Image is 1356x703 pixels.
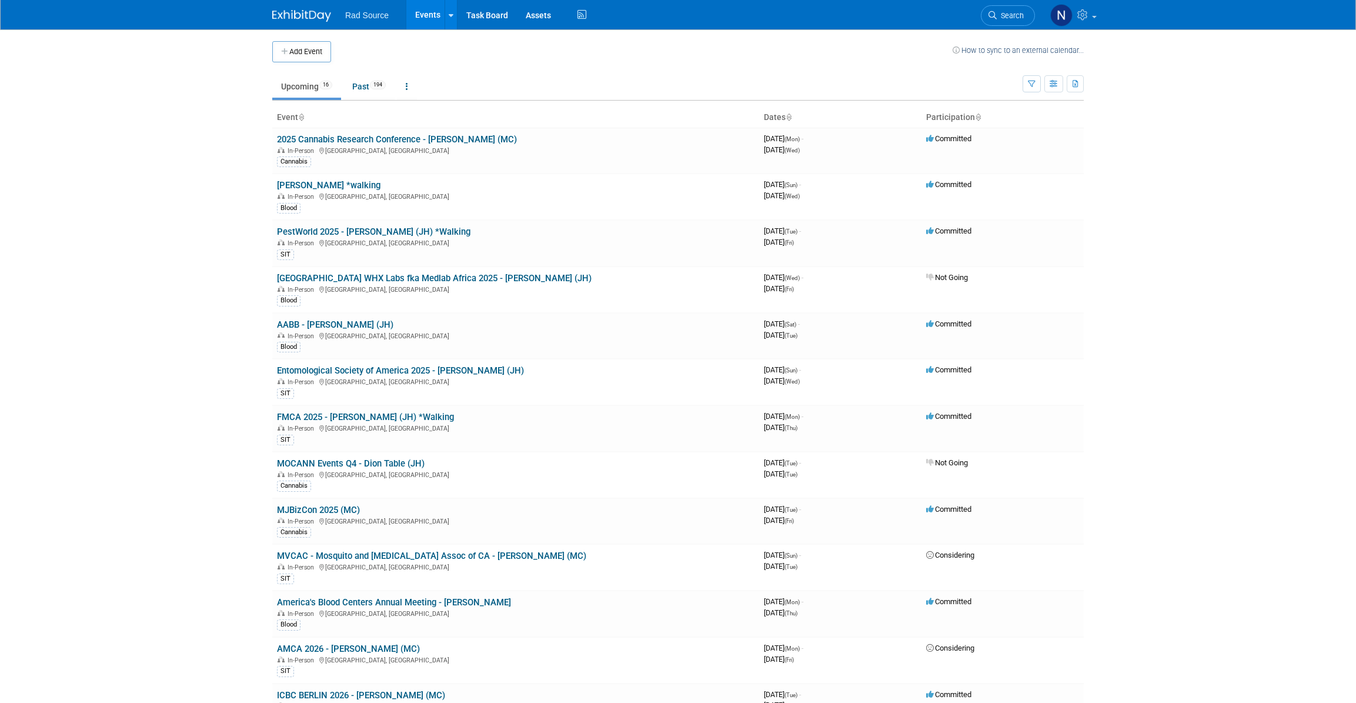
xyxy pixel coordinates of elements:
[345,11,389,20] span: Rad Source
[784,692,797,698] span: (Tue)
[764,238,794,246] span: [DATE]
[288,564,318,571] span: In-Person
[288,286,318,294] span: In-Person
[926,226,971,235] span: Committed
[370,81,386,89] span: 194
[277,481,311,491] div: Cannabis
[277,551,586,561] a: MVCAC - Mosquito and [MEDICAL_DATA] Assoc of CA - [PERSON_NAME] (MC)
[278,193,285,199] img: In-Person Event
[277,319,393,330] a: AABB - [PERSON_NAME] (JH)
[784,610,797,617] span: (Thu)
[764,469,797,478] span: [DATE]
[288,193,318,201] span: In-Person
[764,608,797,617] span: [DATE]
[277,388,294,399] div: SIT
[319,81,332,89] span: 16
[764,597,803,606] span: [DATE]
[764,134,803,143] span: [DATE]
[784,136,800,142] span: (Mon)
[272,10,331,22] img: ExhibitDay
[277,527,311,538] div: Cannabis
[764,655,794,664] span: [DATE]
[784,275,800,281] span: (Wed)
[784,414,800,420] span: (Mon)
[926,412,971,421] span: Committed
[784,367,797,374] span: (Sun)
[799,551,801,559] span: -
[926,597,971,606] span: Committed
[784,599,800,605] span: (Mon)
[764,505,801,514] span: [DATE]
[277,191,754,201] div: [GEOGRAPHIC_DATA], [GEOGRAPHIC_DATA]
[926,458,968,467] span: Not Going
[272,108,759,128] th: Event
[784,332,797,339] span: (Tue)
[764,365,801,374] span: [DATE]
[764,180,801,189] span: [DATE]
[759,108,921,128] th: Dates
[764,562,797,571] span: [DATE]
[278,147,285,153] img: In-Person Event
[784,425,797,431] span: (Thu)
[277,331,754,340] div: [GEOGRAPHIC_DATA], [GEOGRAPHIC_DATA]
[784,321,796,328] span: (Sat)
[801,273,803,282] span: -
[784,471,797,478] span: (Tue)
[764,458,801,467] span: [DATE]
[784,645,800,652] span: (Mon)
[799,458,801,467] span: -
[288,471,318,479] span: In-Person
[784,182,797,188] span: (Sun)
[277,365,524,376] a: Entomological Society of America 2025 - [PERSON_NAME] (JH)
[764,273,803,282] span: [DATE]
[764,145,800,154] span: [DATE]
[277,377,754,386] div: [GEOGRAPHIC_DATA], [GEOGRAPHIC_DATA]
[784,286,794,292] span: (Fri)
[926,551,974,559] span: Considering
[278,518,285,524] img: In-Person Event
[277,145,754,155] div: [GEOGRAPHIC_DATA], [GEOGRAPHIC_DATA]
[784,193,800,199] span: (Wed)
[343,75,395,98] a: Past194
[764,331,797,339] span: [DATE]
[277,562,754,571] div: [GEOGRAPHIC_DATA], [GEOGRAPHIC_DATA]
[278,425,285,431] img: In-Person Event
[277,203,300,214] div: Blood
[277,238,754,247] div: [GEOGRAPHIC_DATA], [GEOGRAPHIC_DATA]
[764,412,803,421] span: [DATE]
[921,108,1084,128] th: Participation
[277,619,300,630] div: Blood
[278,657,285,662] img: In-Person Event
[278,610,285,616] img: In-Person Event
[277,574,294,584] div: SIT
[799,365,801,374] span: -
[764,644,803,652] span: [DATE]
[277,505,360,515] a: MJBizCon 2025 (MC)
[799,226,801,235] span: -
[277,423,754,432] div: [GEOGRAPHIC_DATA], [GEOGRAPHIC_DATA]
[277,342,300,352] div: Blood
[784,518,794,524] span: (Fri)
[278,564,285,569] img: In-Person Event
[926,180,971,189] span: Committed
[277,284,754,294] div: [GEOGRAPHIC_DATA], [GEOGRAPHIC_DATA]
[277,458,425,469] a: MOCANN Events Q4 - Dion Table (JH)
[784,507,797,513] span: (Tue)
[784,552,797,559] span: (Sun)
[801,644,803,652] span: -
[926,273,968,282] span: Not Going
[278,332,285,338] img: In-Person Event
[784,147,800,154] span: (Wed)
[1050,4,1073,26] img: Nicole Bailey
[784,460,797,467] span: (Tue)
[288,425,318,432] span: In-Person
[784,239,794,246] span: (Fri)
[298,112,304,122] a: Sort by Event Name
[277,666,294,677] div: SIT
[981,5,1035,26] a: Search
[997,11,1024,20] span: Search
[288,332,318,340] span: In-Person
[801,134,803,143] span: -
[926,319,971,328] span: Committed
[277,273,592,284] a: [GEOGRAPHIC_DATA] WHX Labs fka Medlab Africa 2025 - [PERSON_NAME] (JH)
